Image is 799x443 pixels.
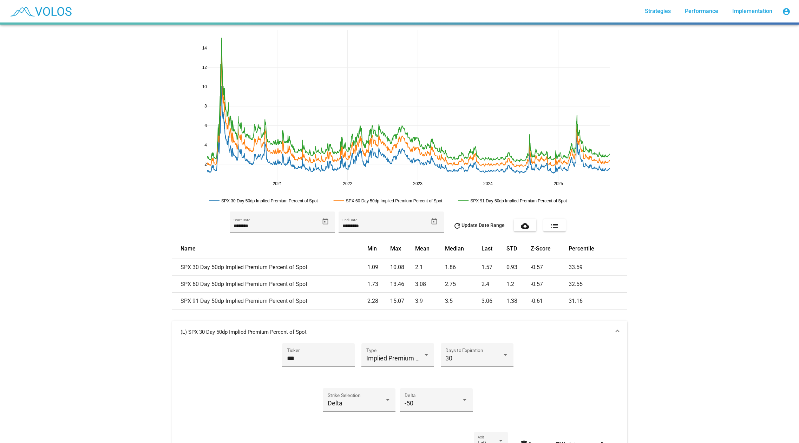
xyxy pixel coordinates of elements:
td: 3.5 [445,293,482,310]
td: 3.06 [482,293,506,310]
span: Performance [685,8,718,14]
mat-icon: cloud_download [521,222,529,230]
td: -0.57 [531,259,569,276]
td: 13.46 [390,276,415,293]
td: -0.61 [531,293,569,310]
td: 2.75 [445,276,482,293]
button: Change sorting for std [506,245,517,252]
td: SPX 60 Day 50dp Implied Premium Percent of Spot [172,276,367,293]
button: Open calendar [319,215,332,228]
td: SPX 30 Day 50dp Implied Premium Percent of Spot [172,259,367,276]
a: Performance [679,5,724,18]
td: 10.08 [390,259,415,276]
td: 1.57 [482,259,506,276]
button: Change sorting for min [367,245,377,252]
td: 3.08 [415,276,445,293]
td: 2.28 [367,293,390,310]
span: Delta [328,399,342,407]
button: Change sorting for percentile [569,245,594,252]
button: Change sorting for last [482,245,492,252]
td: 32.55 [569,276,627,293]
td: -0.57 [531,276,569,293]
button: Change sorting for name [181,245,196,252]
td: 31.16 [569,293,627,310]
td: 1.38 [506,293,531,310]
td: 3.9 [415,293,445,310]
span: -50 [405,399,413,407]
mat-icon: refresh [453,222,461,230]
button: Change sorting for mean [415,245,430,252]
td: 2.1 [415,259,445,276]
td: SPX 91 Day 50dp Implied Premium Percent of Spot [172,293,367,310]
td: 1.09 [367,259,390,276]
button: Open calendar [428,215,440,228]
td: 2.4 [482,276,506,293]
mat-icon: list [550,222,559,230]
a: Implementation [727,5,778,18]
button: Change sorting for max [390,245,401,252]
span: Implementation [732,8,772,14]
td: 0.93 [506,259,531,276]
td: 15.07 [390,293,415,310]
img: blue_transparent.png [6,2,75,20]
span: Strategies [645,8,671,14]
td: 33.59 [569,259,627,276]
span: Implied Premium % of Spot [366,354,441,362]
mat-expansion-panel-header: (L) SPX 30 Day 50dp Implied Premium Percent of Spot [172,321,627,343]
button: Change sorting for z_score [531,245,551,252]
button: Change sorting for median [445,245,464,252]
mat-icon: account_circle [782,7,791,16]
button: Update Date Range [447,219,510,232]
span: 30 [445,354,452,362]
span: Update Date Range [453,222,505,228]
td: 1.2 [506,276,531,293]
a: Strategies [639,5,676,18]
mat-panel-title: (L) SPX 30 Day 50dp Implied Premium Percent of Spot [181,328,610,335]
td: 1.86 [445,259,482,276]
td: 1.73 [367,276,390,293]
